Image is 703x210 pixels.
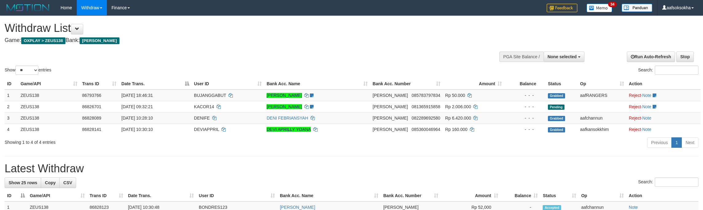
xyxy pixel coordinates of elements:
span: [PERSON_NAME] [80,37,119,44]
a: Stop [676,52,694,62]
td: · [627,90,701,101]
button: None selected [544,52,584,62]
h4: Game: Bank: [5,37,463,44]
span: [DATE] 10:30:10 [121,127,153,132]
th: Balance [504,78,545,90]
span: Grabbed [548,127,565,132]
td: · [627,101,701,112]
a: Reject [629,127,641,132]
span: 86828141 [82,127,101,132]
span: [DATE] 18:46:31 [121,93,153,98]
div: PGA Site Balance / [499,52,544,62]
span: [DATE] 10:28:10 [121,116,153,120]
div: - - - [507,126,543,132]
a: DENI FEBRIANSYAH [267,116,308,120]
th: Action [627,78,701,90]
span: BUJANGGABUT [194,93,226,98]
td: · [627,124,701,135]
th: Amount: activate to sort column ascending [443,78,505,90]
span: Grabbed [548,93,565,98]
span: 86793766 [82,93,101,98]
img: Feedback.jpg [547,4,577,12]
td: 4 [5,124,18,135]
th: Bank Acc. Number: activate to sort column ascending [381,190,441,201]
a: [PERSON_NAME] [267,104,302,109]
span: 86828089 [82,116,101,120]
td: 1 [5,90,18,101]
th: Date Trans.: activate to sort column ascending [126,190,197,201]
th: Op: activate to sort column ascending [578,78,627,90]
a: Note [642,127,651,132]
th: Trans ID: activate to sort column ascending [80,78,119,90]
span: Copy 082289692580 to clipboard [412,116,440,120]
div: - - - [507,104,543,110]
a: Note [642,116,651,120]
span: 86826701 [82,104,101,109]
select: Showentries [15,66,38,75]
th: Status [545,78,578,90]
th: User ID: activate to sort column ascending [192,78,264,90]
span: Copy 085783797834 to clipboard [412,93,440,98]
label: Search: [638,66,698,75]
span: CSV [63,180,72,185]
input: Search: [655,66,698,75]
img: panduan.png [622,4,652,12]
span: [PERSON_NAME] [373,93,408,98]
img: Button%20Memo.svg [587,4,612,12]
td: 3 [5,112,18,124]
span: OXPLAY > ZEUS138 [21,37,65,44]
span: [DATE] 09:32:21 [121,104,153,109]
th: Trans ID: activate to sort column ascending [87,190,126,201]
a: Previous [647,137,672,148]
td: ZEUS138 [18,112,80,124]
a: Run Auto-Refresh [627,52,675,62]
div: Showing 1 to 4 of 4 entries [5,137,288,145]
a: Note [642,93,651,98]
th: User ID: activate to sort column ascending [196,190,277,201]
span: Rp 160.000 [445,127,467,132]
td: aafkansokkhim [578,124,627,135]
span: Rp 2.006.000 [445,104,471,109]
span: [PERSON_NAME] [373,127,408,132]
th: Date Trans.: activate to sort column descending [119,78,191,90]
a: 1 [671,137,682,148]
div: - - - [507,115,543,121]
span: [PERSON_NAME] [373,116,408,120]
td: aafchannun [578,112,627,124]
span: Rp 50.000 [445,93,465,98]
th: Op: activate to sort column ascending [579,190,626,201]
th: ID: activate to sort column descending [5,190,27,201]
h1: Withdraw List [5,22,463,34]
a: CSV [59,178,76,188]
td: · [627,112,701,124]
span: None selected [548,54,577,59]
th: Amount: activate to sort column ascending [441,190,501,201]
span: Copy [45,180,56,185]
a: Show 25 rows [5,178,41,188]
a: Copy [41,178,60,188]
a: Next [682,137,698,148]
td: aafRANGERS [578,90,627,101]
th: Balance: activate to sort column ascending [501,190,541,201]
span: Copy 085360046964 to clipboard [412,127,440,132]
a: [PERSON_NAME] [267,93,302,98]
a: [PERSON_NAME] [280,205,315,210]
span: Grabbed [548,116,565,121]
input: Search: [655,178,698,187]
th: Status: activate to sort column ascending [540,190,579,201]
a: Reject [629,116,641,120]
th: Action [626,190,698,201]
a: DEVI APRILLY YOANA [267,127,311,132]
th: Game/API: activate to sort column ascending [27,190,87,201]
label: Search: [638,178,698,187]
span: [PERSON_NAME] [383,205,419,210]
span: 34 [608,2,616,7]
a: Note [642,104,651,109]
span: [PERSON_NAME] [373,104,408,109]
span: DEVIAPPRIL [194,127,219,132]
label: Show entries [5,66,51,75]
th: Bank Acc. Number: activate to sort column ascending [370,78,443,90]
td: 2 [5,101,18,112]
span: Copy 081365915858 to clipboard [412,104,440,109]
th: Bank Acc. Name: activate to sort column ascending [264,78,370,90]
